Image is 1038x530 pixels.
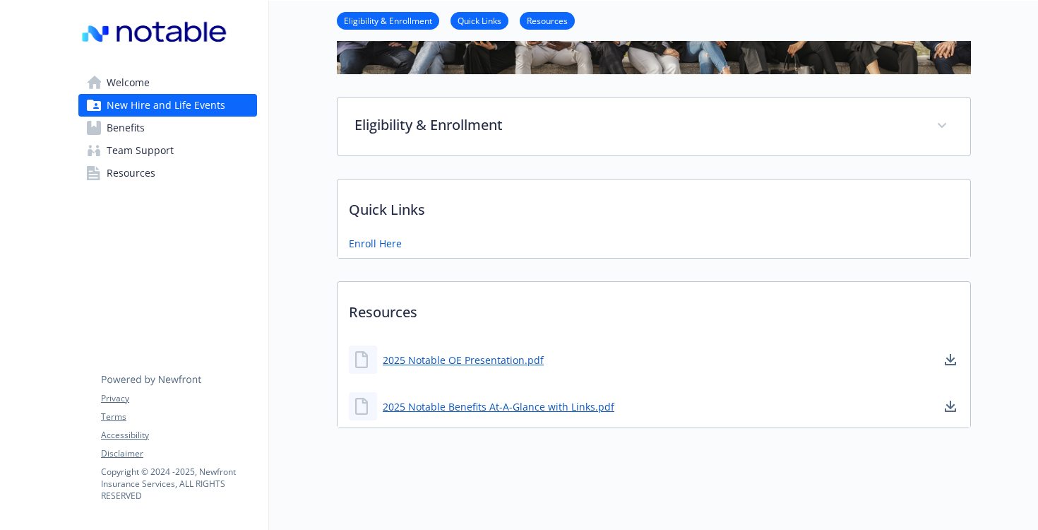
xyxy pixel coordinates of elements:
a: Welcome [78,71,257,94]
a: 2025 Notable OE Presentation.pdf [383,353,544,367]
a: Terms [101,411,256,423]
span: Benefits [107,117,145,139]
div: Eligibility & Enrollment [338,98,970,155]
a: Eligibility & Enrollment [337,13,439,27]
a: 2025 Notable Benefits At-A-Glance with Links.pdf [383,399,614,414]
a: download document [942,398,959,415]
span: Welcome [107,71,150,94]
span: New Hire and Life Events [107,94,225,117]
span: Team Support [107,139,174,162]
a: download document [942,351,959,368]
a: New Hire and Life Events [78,94,257,117]
a: Resources [520,13,575,27]
a: Team Support [78,139,257,162]
a: Accessibility [101,429,256,442]
p: Resources [338,282,970,334]
a: Resources [78,162,257,184]
p: Copyright © 2024 - 2025 , Newfront Insurance Services, ALL RIGHTS RESERVED [101,466,256,502]
p: Quick Links [338,179,970,232]
a: Disclaimer [101,447,256,460]
a: Quick Links [451,13,508,27]
a: Enroll Here [349,236,402,251]
a: Benefits [78,117,257,139]
span: Resources [107,162,155,184]
p: Eligibility & Enrollment [354,114,919,136]
a: Privacy [101,392,256,405]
